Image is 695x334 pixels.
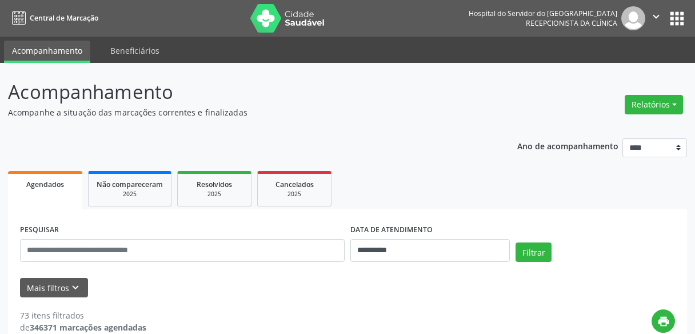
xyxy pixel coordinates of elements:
[26,180,64,189] span: Agendados
[625,95,683,114] button: Relatórios
[30,322,146,333] strong: 346371 marcações agendadas
[526,18,617,28] span: Recepcionista da clínica
[266,190,323,198] div: 2025
[8,78,484,106] p: Acompanhamento
[8,9,98,27] a: Central de Marcação
[4,41,90,63] a: Acompanhamento
[102,41,167,61] a: Beneficiários
[20,309,146,321] div: 73 itens filtrados
[652,309,675,333] button: print
[657,315,670,328] i: print
[197,180,232,189] span: Resolvidos
[469,9,617,18] div: Hospital do Servidor do [GEOGRAPHIC_DATA]
[30,13,98,23] span: Central de Marcação
[20,321,146,333] div: de
[8,106,484,118] p: Acompanhe a situação das marcações correntes e finalizadas
[516,242,552,262] button: Filtrar
[97,190,163,198] div: 2025
[517,138,618,153] p: Ano de acompanhamento
[650,10,662,23] i: 
[667,9,687,29] button: apps
[97,180,163,189] span: Não compareceram
[275,180,314,189] span: Cancelados
[20,221,59,239] label: PESQUISAR
[69,281,82,294] i: keyboard_arrow_down
[645,6,667,30] button: 
[186,190,243,198] div: 2025
[20,278,88,298] button: Mais filtroskeyboard_arrow_down
[350,221,433,239] label: DATA DE ATENDIMENTO
[621,6,645,30] img: img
